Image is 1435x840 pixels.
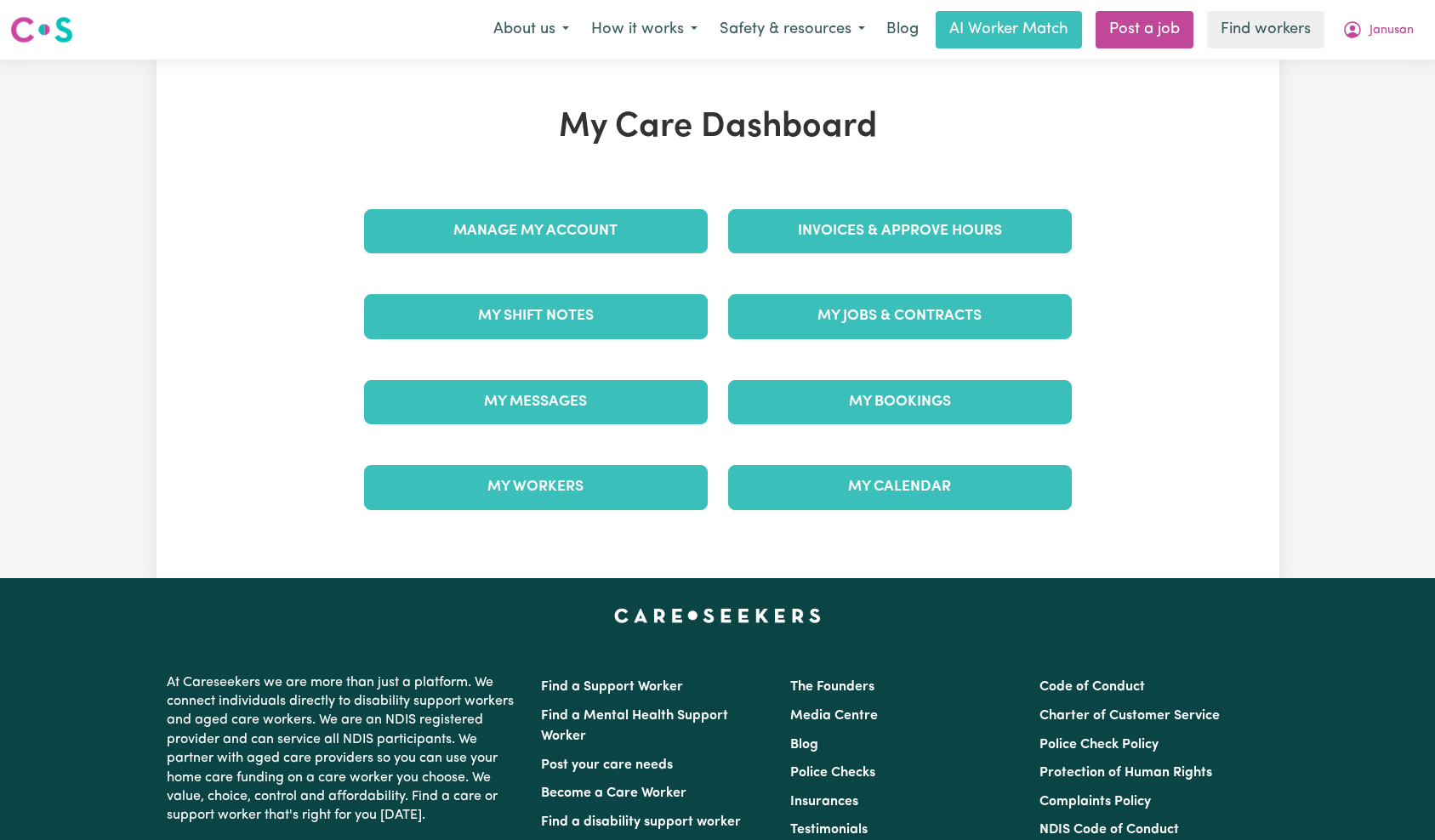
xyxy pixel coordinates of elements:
[728,465,1072,509] a: My Calendar
[167,667,521,832] p: At Careseekers we are more than just a platform. We connect individuals directly to disability su...
[1367,772,1421,826] iframe: Button to launch messaging window
[1096,11,1193,48] a: Post a job
[10,10,73,49] a: Careseekers logo
[709,12,876,48] button: Safety & resources
[1039,823,1179,837] a: NDIS Code of Conduct
[1039,738,1159,752] a: Police Check Policy
[541,758,673,772] a: Post your care needs
[790,823,868,837] a: Testimonials
[1276,731,1310,765] iframe: Close message
[728,209,1072,253] a: Invoices & Approve Hours
[1039,680,1145,694] a: Code of Conduct
[541,680,683,694] a: Find a Support Worker
[10,14,73,45] img: Careseekers logo
[580,12,709,48] button: How it works
[541,786,686,800] a: Become a Care Worker
[790,795,858,809] a: Insurances
[541,709,728,743] a: Find a Mental Health Support Worker
[354,107,1082,148] h1: My Care Dashboard
[364,380,708,424] a: My Messages
[1039,709,1220,723] a: Charter of Customer Service
[541,815,741,829] a: Find a disability support worker
[790,766,875,780] a: Police Checks
[728,294,1072,338] a: My Jobs & Contracts
[1039,766,1212,780] a: Protection of Human Rights
[482,12,580,48] button: About us
[876,11,929,48] a: Blog
[1370,21,1414,40] span: Janusan
[790,738,818,752] a: Blog
[790,709,878,723] a: Media Centre
[1039,795,1151,809] a: Complaints Policy
[790,680,874,694] a: The Founders
[728,380,1072,424] a: My Bookings
[364,294,708,338] a: My Shift Notes
[614,609,821,622] a: Careseekers home page
[936,11,1082,48] a: AI Worker Match
[364,465,708,509] a: My Workers
[364,209,708,253] a: Manage My Account
[1207,11,1324,48] a: Find workers
[1331,12,1425,48] button: My Account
